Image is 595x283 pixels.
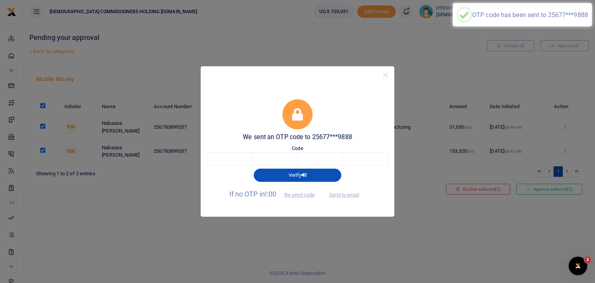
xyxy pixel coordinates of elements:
[254,169,341,182] button: Verify
[569,257,587,275] iframe: Intercom live chat
[585,257,591,263] span: 1
[207,133,388,141] h5: We sent an OTP code to 25677***9888
[472,11,588,19] div: OTP code has been sent to 25677***9888
[265,190,276,198] span: !:00
[380,69,391,81] button: Close
[229,190,322,198] span: If no OTP in
[292,145,303,152] label: Code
